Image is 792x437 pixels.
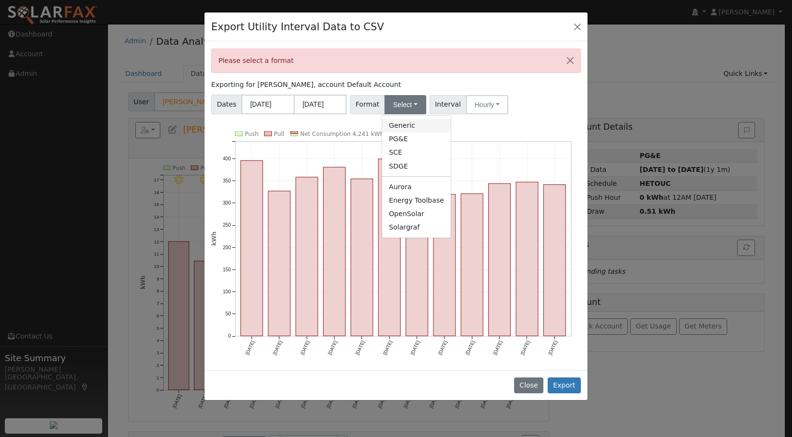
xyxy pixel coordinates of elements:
[548,377,581,394] button: Export
[544,185,566,336] rect: onclick=""
[560,49,580,73] button: Close
[272,340,283,355] text: [DATE]
[382,207,451,220] a: OpenSolar
[466,95,508,114] button: Hourly
[430,95,467,114] span: Interval
[226,311,231,316] text: 50
[406,178,428,336] rect: onclick=""
[384,95,426,114] button: Select
[211,19,384,35] h4: Export Utility Interval Data to CSV
[327,340,338,355] text: [DATE]
[382,340,393,355] text: [DATE]
[382,146,451,159] a: SCE
[211,49,581,73] div: Please select a format
[382,194,451,207] a: Energy Toolbase
[274,131,284,137] text: Pull
[514,377,543,394] button: Close
[300,131,384,137] text: Net Consumption 4,241 kWh
[382,221,451,234] a: Solargraf
[489,183,511,336] rect: onclick=""
[223,222,231,228] text: 250
[211,231,217,246] text: kWh
[382,133,451,146] a: PG&E
[241,161,263,336] rect: onclick=""
[516,182,538,336] rect: onclick=""
[382,159,451,173] a: SDGE
[433,194,456,336] rect: onclick=""
[520,340,531,355] text: [DATE]
[296,177,318,336] rect: onclick=""
[223,178,231,183] text: 350
[223,245,231,250] text: 200
[324,167,346,336] rect: onclick=""
[350,95,385,114] span: Format
[244,340,255,355] text: [DATE]
[351,179,373,336] rect: onclick=""
[571,20,584,33] button: Close
[547,340,558,355] text: [DATE]
[465,340,476,355] text: [DATE]
[461,194,483,336] rect: onclick=""
[437,340,448,355] text: [DATE]
[223,200,231,206] text: 300
[245,131,259,137] text: Push
[378,159,400,336] rect: onclick=""
[211,80,401,90] label: Exporting for [PERSON_NAME], account Default Account
[355,340,366,355] text: [DATE]
[211,95,242,114] span: Dates
[300,340,311,355] text: [DATE]
[382,180,451,194] a: Aurora
[492,340,503,355] text: [DATE]
[223,289,231,294] text: 100
[223,156,231,161] text: 400
[382,119,451,133] a: Generic
[268,191,290,336] rect: onclick=""
[409,340,420,355] text: [DATE]
[223,267,231,272] text: 150
[228,333,231,339] text: 0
